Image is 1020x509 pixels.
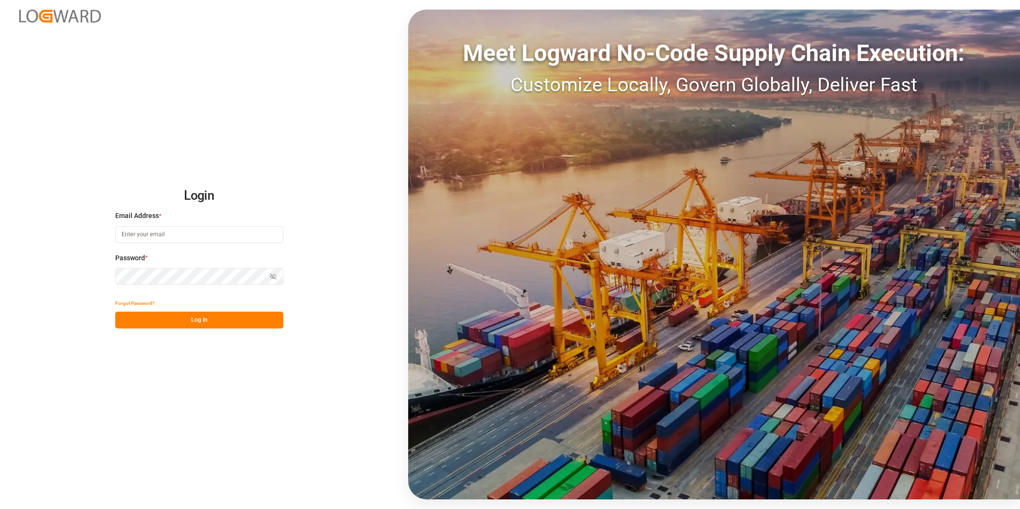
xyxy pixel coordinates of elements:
[115,211,159,221] span: Email Address
[408,71,1020,99] div: Customize Locally, Govern Globally, Deliver Fast
[408,36,1020,71] div: Meet Logward No-Code Supply Chain Execution:
[115,312,283,328] button: Log In
[115,181,283,211] h2: Login
[19,10,101,23] img: Logward_new_orange.png
[115,295,155,312] button: Forgot Password?
[115,226,283,243] input: Enter your email
[115,253,145,263] span: Password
